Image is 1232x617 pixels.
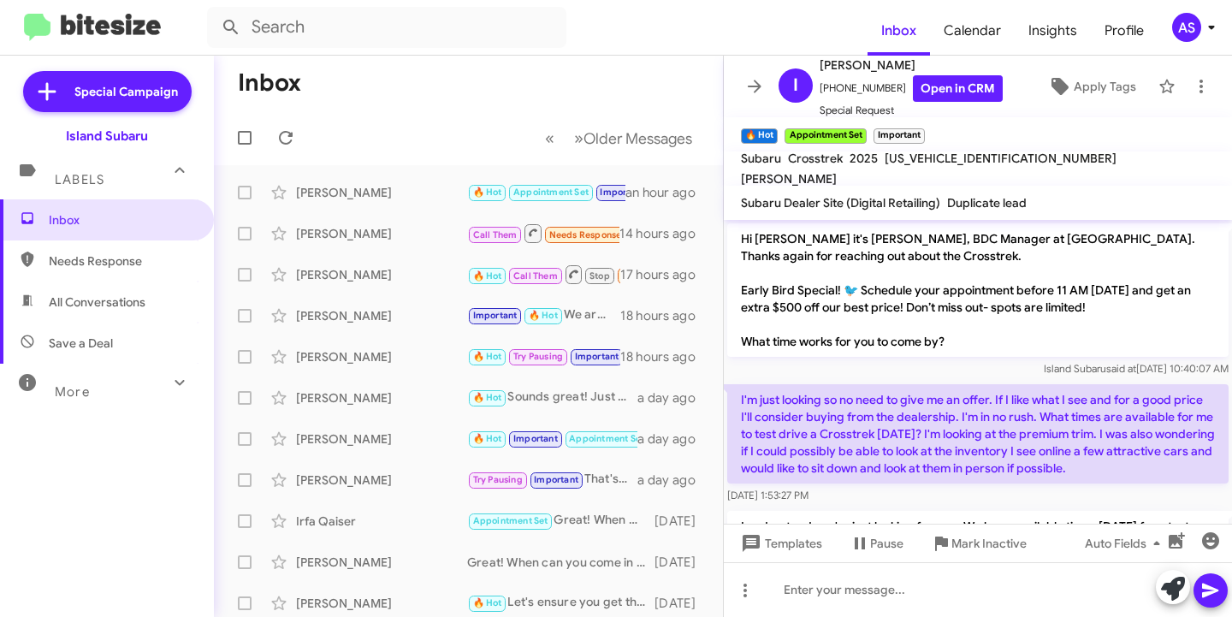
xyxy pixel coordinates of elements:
[741,171,837,187] span: [PERSON_NAME]
[1074,71,1136,102] span: Apply Tags
[467,554,654,571] div: Great! When can you come in to go over your options?
[793,72,798,99] span: I
[535,121,565,156] button: Previous
[473,310,518,321] span: Important
[620,348,709,365] div: 18 hours ago
[569,433,644,444] span: Appointment Set
[870,528,903,559] span: Pause
[947,195,1027,211] span: Duplicate lead
[727,511,1229,576] p: I understand you're just looking for now. We have available times [DATE] for a test drive of the ...
[583,129,692,148] span: Older Messages
[296,184,467,201] div: [PERSON_NAME]
[49,294,145,311] span: All Conversations
[207,7,566,48] input: Search
[467,470,637,489] div: That's perfectly fine! If you ever reconsider or want to explore options in the future, feel free...
[1091,6,1158,56] a: Profile
[637,430,709,448] div: a day ago
[654,513,709,530] div: [DATE]
[529,310,558,321] span: 🔥 Hot
[589,270,610,282] span: Stop
[545,128,554,149] span: «
[727,384,1229,484] p: I'm just looking so no need to give me an offer. If I like what I see and for a good price I'll c...
[564,121,702,156] button: Next
[467,429,637,448] div: 我明白了。我們將竭誠為您購車提供協助。如有任何疑問，請隨時與我們聯繫
[737,528,822,559] span: Templates
[238,69,301,97] h1: Inbox
[1106,362,1136,375] span: said at
[473,229,518,240] span: Call Them
[296,595,467,612] div: [PERSON_NAME]
[467,511,654,531] div: Great! When would be the best for you to come in for your appraisal?
[467,347,620,366] div: You had your chance and lost it
[473,433,502,444] span: 🔥 Hot
[513,433,558,444] span: Important
[473,392,502,403] span: 🔥 Hot
[724,528,836,559] button: Templates
[654,554,709,571] div: [DATE]
[513,270,558,282] span: Call Them
[574,128,583,149] span: »
[820,102,1003,119] span: Special Request
[296,554,467,571] div: [PERSON_NAME]
[836,528,917,559] button: Pause
[619,225,709,242] div: 14 hours ago
[296,307,467,324] div: [PERSON_NAME]
[296,513,467,530] div: Irfa Qaiser
[513,351,563,362] span: Try Pausing
[467,306,620,325] div: We are at [STREET_ADDRESS]!
[625,184,709,201] div: an hour ago
[296,430,467,448] div: [PERSON_NAME]
[1158,13,1213,42] button: AS
[23,71,192,112] a: Special Campaign
[654,595,709,612] div: [DATE]
[473,474,523,485] span: Try Pausing
[473,351,502,362] span: 🔥 Hot
[917,528,1040,559] button: Mark Inactive
[741,151,781,166] span: Subaru
[951,528,1027,559] span: Mark Inactive
[296,266,467,283] div: [PERSON_NAME]
[467,182,625,202] div: No problem! Just let me know when you're ready to reschedule. Looking forward to hearing from you!
[600,187,644,198] span: Important
[467,388,637,407] div: Sounds great! Just let me know when you're ready, and we'll set up your appointment. Looking forw...
[296,389,467,406] div: [PERSON_NAME]
[850,151,878,166] span: 2025
[1044,362,1229,375] span: Island Subaru [DATE] 10:40:07 AM
[467,222,619,244] div: Inbound Call
[868,6,930,56] a: Inbox
[473,270,502,282] span: 🔥 Hot
[49,211,194,228] span: Inbox
[820,75,1003,102] span: [PHONE_NUMBER]
[913,75,1003,102] a: Open in CRM
[1172,13,1201,42] div: AS
[727,223,1229,357] p: Hi [PERSON_NAME] it's [PERSON_NAME], BDC Manager at [GEOGRAPHIC_DATA]. Thanks again for reaching ...
[788,151,843,166] span: Crosstrek
[885,151,1116,166] span: [US_VEHICLE_IDENTIFICATION_NUMBER]
[66,128,148,145] div: Island Subaru
[575,351,619,362] span: Important
[513,187,589,198] span: Appointment Set
[473,515,548,526] span: Appointment Set
[55,172,104,187] span: Labels
[637,389,709,406] div: a day ago
[296,472,467,489] div: [PERSON_NAME]
[820,55,1003,75] span: [PERSON_NAME]
[741,195,940,211] span: Subaru Dealer Site (Digital Retailing)
[49,335,113,352] span: Save a Deal
[727,489,808,501] span: [DATE] 1:53:27 PM
[74,83,178,100] span: Special Campaign
[467,264,620,285] div: The place we are going through now says car might not be here for a while
[785,128,866,144] small: Appointment Set
[874,128,925,144] small: Important
[1033,71,1150,102] button: Apply Tags
[1015,6,1091,56] a: Insights
[930,6,1015,56] a: Calendar
[473,187,502,198] span: 🔥 Hot
[49,252,194,270] span: Needs Response
[620,307,709,324] div: 18 hours ago
[534,474,578,485] span: Important
[296,225,467,242] div: [PERSON_NAME]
